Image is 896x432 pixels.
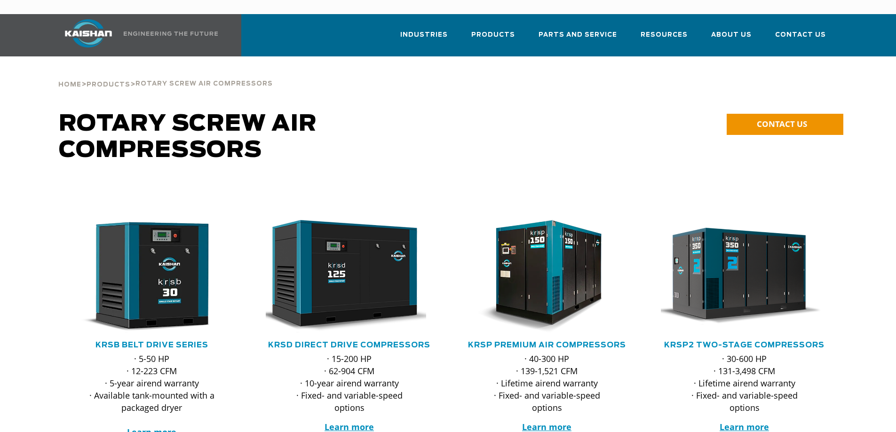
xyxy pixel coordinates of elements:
[641,23,688,55] a: Resources
[463,220,631,333] div: krsp150
[266,220,433,333] div: krsd125
[775,30,826,40] span: Contact Us
[95,341,208,349] a: KRSB Belt Drive Series
[539,30,617,40] span: Parts and Service
[61,220,229,333] img: krsb30
[87,80,130,88] a: Products
[59,113,317,162] span: Rotary Screw Air Compressors
[58,82,81,88] span: Home
[268,341,430,349] a: KRSD Direct Drive Compressors
[711,30,752,40] span: About Us
[87,82,130,88] span: Products
[661,220,828,333] div: krsp350
[58,80,81,88] a: Home
[471,30,515,40] span: Products
[711,23,752,55] a: About Us
[285,353,414,414] p: · 15-200 HP · 62-904 CFM · 10-year airend warranty · Fixed- and variable-speed options
[259,220,426,333] img: krsd125
[471,23,515,55] a: Products
[124,31,218,36] img: Engineering the future
[53,19,124,47] img: kaishan logo
[468,341,626,349] a: KRSP Premium Air Compressors
[727,114,843,135] a: CONTACT US
[757,118,807,129] span: CONTACT US
[400,23,448,55] a: Industries
[456,220,624,333] img: krsp150
[58,56,273,92] div: > >
[775,23,826,55] a: Contact Us
[680,353,809,414] p: · 30-600 HP · 131-3,498 CFM · Lifetime airend warranty · Fixed- and variable-speed options
[135,81,273,87] span: Rotary Screw Air Compressors
[68,220,236,333] div: krsb30
[53,14,220,56] a: Kaishan USA
[400,30,448,40] span: Industries
[664,341,825,349] a: KRSP2 Two-Stage Compressors
[641,30,688,40] span: Resources
[482,353,612,414] p: · 40-300 HP · 139-1,521 CFM · Lifetime airend warranty · Fixed- and variable-speed options
[654,220,821,333] img: krsp350
[539,23,617,55] a: Parts and Service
